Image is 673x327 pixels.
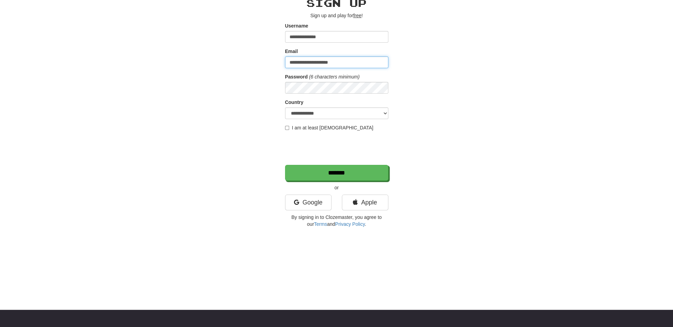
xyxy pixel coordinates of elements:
[285,184,388,191] p: or
[285,194,332,210] a: Google
[285,48,298,55] label: Email
[285,126,290,130] input: I am at least [DEMOGRAPHIC_DATA]
[335,221,365,227] a: Privacy Policy
[309,74,360,80] em: (6 characters minimum)
[285,12,388,19] p: Sign up and play for !
[285,135,390,161] iframe: reCAPTCHA
[314,221,327,227] a: Terms
[285,99,304,106] label: Country
[342,194,388,210] a: Apple
[285,73,308,80] label: Password
[353,13,361,18] u: free
[285,124,374,131] label: I am at least [DEMOGRAPHIC_DATA]
[285,22,308,29] label: Username
[285,214,388,228] p: By signing in to Clozemaster, you agree to our and .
